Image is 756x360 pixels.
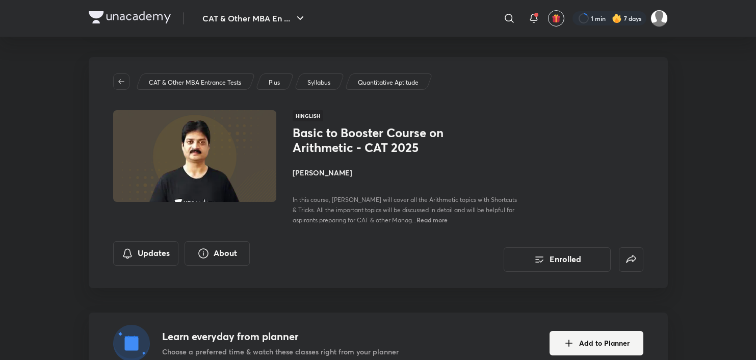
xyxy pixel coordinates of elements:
[612,13,622,23] img: streak
[185,241,250,266] button: About
[162,329,399,344] h4: Learn everyday from planner
[293,196,517,224] span: In this course, [PERSON_NAME] will cover all the Arithmetic topics with Shortcuts & Tricks. All t...
[307,78,330,87] p: Syllabus
[269,78,280,87] p: Plus
[267,78,281,87] a: Plus
[162,346,399,357] p: Choose a preferred time & watch these classes right from your planner
[293,167,521,178] h4: [PERSON_NAME]
[89,11,171,23] img: Company Logo
[416,216,448,224] span: Read more
[293,125,459,155] h1: Basic to Booster Course on Arithmetic - CAT 2025
[552,14,561,23] img: avatar
[149,78,241,87] p: CAT & Other MBA Entrance Tests
[196,8,312,29] button: CAT & Other MBA En ...
[550,331,643,355] button: Add to Planner
[111,109,277,203] img: Thumbnail
[504,247,611,272] button: Enrolled
[305,78,332,87] a: Syllabus
[548,10,564,27] button: avatar
[147,78,243,87] a: CAT & Other MBA Entrance Tests
[650,10,668,27] img: Abhishek gupta
[619,247,643,272] button: false
[356,78,420,87] a: Quantitative Aptitude
[89,11,171,26] a: Company Logo
[293,110,323,121] span: Hinglish
[358,78,419,87] p: Quantitative Aptitude
[113,241,178,266] button: Updates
